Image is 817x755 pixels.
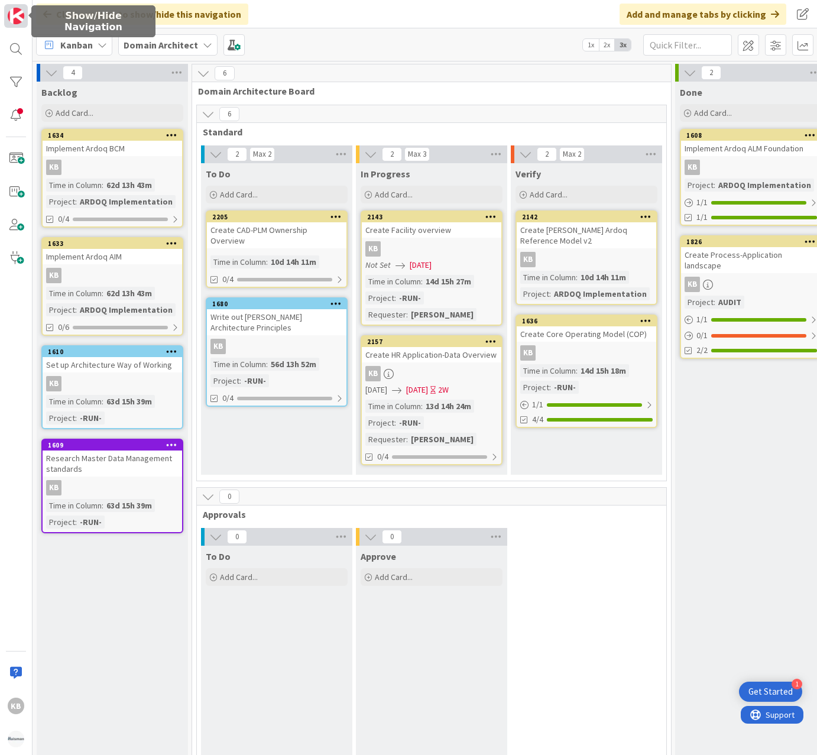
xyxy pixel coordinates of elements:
[207,309,346,335] div: Write out [PERSON_NAME] Architecture Principles
[696,196,708,209] span: 1 / 1
[58,213,69,225] span: 0/4
[365,260,391,270] i: Not Set
[253,151,271,157] div: Max 2
[365,433,406,446] div: Requester
[522,213,656,221] div: 2142
[696,329,708,342] span: 0 / 1
[394,416,396,429] span: :
[362,222,501,238] div: Create Facility overview
[792,679,802,689] div: 1
[583,39,599,51] span: 1x
[58,321,69,333] span: 0/6
[48,441,182,449] div: 1609
[56,108,93,118] span: Add Card...
[517,212,656,222] div: 2142
[75,303,77,316] span: :
[46,395,102,408] div: Time in Column
[532,398,543,411] span: 1 / 1
[365,241,381,257] div: KB
[530,189,568,200] span: Add Card...
[520,252,536,267] div: KB
[220,189,258,200] span: Add Card...
[362,241,501,257] div: KB
[578,271,629,284] div: 10d 14h 11m
[46,516,75,529] div: Project
[46,179,102,192] div: Time in Column
[517,397,656,412] div: 1/1
[520,287,549,300] div: Project
[43,440,182,477] div: 1609Research Master Data Management standards
[77,516,105,529] div: -RUN-
[551,287,650,300] div: ARDOQ Implementation
[396,416,424,429] div: -RUN-
[102,179,103,192] span: :
[48,348,182,356] div: 1610
[41,86,77,98] span: Backlog
[421,400,423,413] span: :
[696,211,708,223] span: 1/1
[25,2,54,16] span: Support
[43,238,182,249] div: 1633
[48,131,182,140] div: 1634
[203,126,651,138] span: Standard
[739,682,802,702] div: Open Get Started checklist, remaining modules: 1
[517,252,656,267] div: KB
[227,147,247,161] span: 2
[620,4,786,25] div: Add and manage tabs by clicking
[362,212,501,222] div: 2143
[520,381,549,394] div: Project
[46,480,61,495] div: KB
[46,376,61,391] div: KB
[48,239,182,248] div: 1633
[43,130,182,156] div: 1634Implement Ardoq BCM
[75,195,77,208] span: :
[46,160,61,175] div: KB
[365,308,406,321] div: Requester
[43,238,182,264] div: 1633Implement Ardoq AIM
[207,299,346,335] div: 1680Write out [PERSON_NAME] Architecture Principles
[207,299,346,309] div: 1680
[367,213,501,221] div: 2143
[103,287,155,300] div: 62d 13h 43m
[522,317,656,325] div: 1636
[576,364,578,377] span: :
[520,271,576,284] div: Time in Column
[715,296,744,309] div: AUDIT
[408,433,476,446] div: [PERSON_NAME]
[421,275,423,288] span: :
[549,287,551,300] span: :
[578,364,629,377] div: 14d 15h 18m
[520,364,576,377] div: Time in Column
[46,268,61,283] div: KB
[8,731,24,747] img: avatar
[406,308,408,321] span: :
[551,381,579,394] div: -RUN-
[685,277,700,292] div: KB
[549,381,551,394] span: :
[375,572,413,582] span: Add Card...
[268,255,319,268] div: 10d 14h 11m
[423,275,474,288] div: 14d 15h 27m
[43,249,182,264] div: Implement Ardoq AIM
[43,141,182,156] div: Implement Ardoq BCM
[219,107,239,121] span: 6
[103,499,155,512] div: 63d 15h 39m
[212,213,346,221] div: 2205
[46,287,102,300] div: Time in Column
[438,384,449,396] div: 2W
[198,85,656,97] span: Domain Architecture Board
[46,303,75,316] div: Project
[222,273,234,286] span: 0/4
[714,179,715,192] span: :
[362,212,501,238] div: 2143Create Facility overview
[266,255,268,268] span: :
[210,255,266,268] div: Time in Column
[75,411,77,425] span: :
[268,358,319,371] div: 56d 13h 52m
[685,179,714,192] div: Project
[694,108,732,118] span: Add Card...
[46,411,75,425] div: Project
[361,550,396,562] span: Approve
[599,39,615,51] span: 2x
[220,572,258,582] span: Add Card...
